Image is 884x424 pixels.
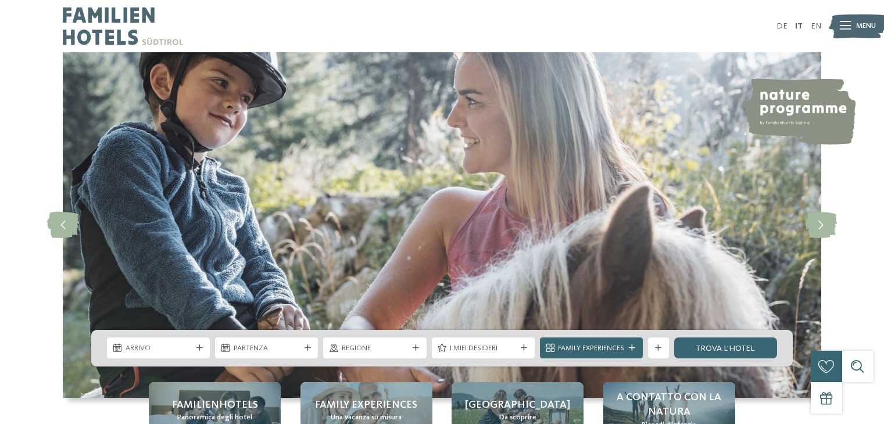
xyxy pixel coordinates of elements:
[614,390,725,419] span: A contatto con la natura
[740,78,856,145] img: nature programme by Familienhotels Südtirol
[172,398,258,412] span: Familienhotels
[776,22,788,30] a: DE
[234,343,300,354] span: Partenza
[315,398,417,412] span: Family experiences
[63,52,821,398] img: Family hotel Alto Adige: the happy family places!
[856,21,876,31] span: Menu
[342,343,408,354] span: Regione
[331,412,402,423] span: Una vacanza su misura
[795,22,803,30] a: IT
[177,412,252,423] span: Panoramica degli hotel
[499,412,536,423] span: Da scoprire
[674,337,777,358] a: trova l’hotel
[126,343,192,354] span: Arrivo
[558,343,624,354] span: Family Experiences
[450,343,516,354] span: I miei desideri
[811,22,821,30] a: EN
[465,398,570,412] span: [GEOGRAPHIC_DATA]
